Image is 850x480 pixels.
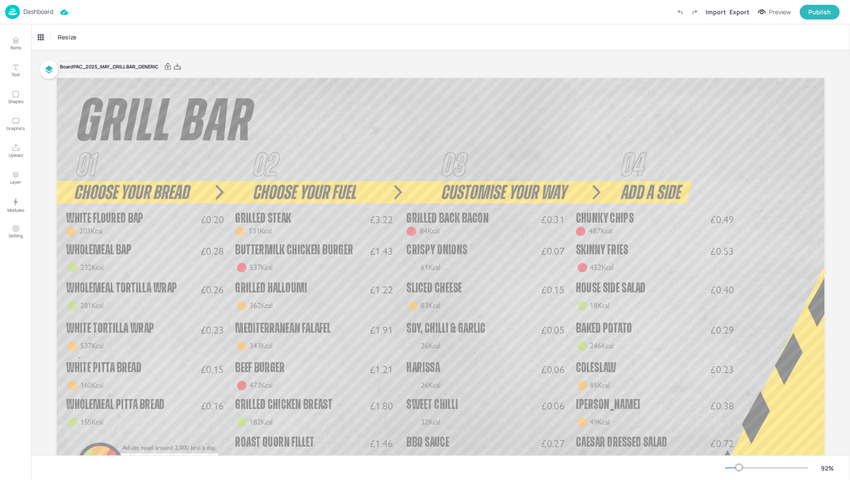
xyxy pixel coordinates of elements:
[5,5,20,19] img: logo-86c26b7e.jpg
[56,32,78,42] span: Resize
[576,361,616,375] span: Coleslaw
[421,417,440,426] span: 32Kcal
[80,417,104,426] span: 155Kcal
[576,281,646,295] span: House Side Salad
[541,246,565,256] span: £0.07
[23,9,53,15] p: Dashboard
[406,435,449,449] span: BBQ Sauce
[249,263,273,272] span: 537Kcal
[687,5,702,19] label: Redo (Ctrl + Y)
[370,246,393,256] span: £1.43
[79,226,103,235] span: 203Kcal
[710,214,734,225] span: £0.49
[710,364,734,374] span: £0.23
[590,341,613,350] span: 246Kcal
[541,364,565,374] span: £0.06
[66,361,141,375] span: White Pitta Bread
[80,301,104,310] span: 281Kcal
[201,214,224,225] span: £0.20
[235,398,332,412] span: Grilled Chicken Breast
[66,398,164,412] span: Wholemeal Pitta Bread
[66,243,131,257] span: Wholemeal Bap
[370,214,393,225] span: £3.22
[370,325,393,335] span: £1.91
[421,301,440,310] span: 83Kcal
[249,301,273,310] span: 362Kcal
[576,435,667,449] span: Caesar Dressed Salad
[249,455,273,464] span: 165Kcal
[710,438,734,449] span: £0.72
[201,325,224,335] span: £0.23
[590,301,609,310] span: 18Kcal
[576,398,641,412] span: [PERSON_NAME]
[201,284,224,295] span: £0.26
[235,281,307,295] span: Grilled Halloumi
[710,401,734,411] span: £0.38
[235,322,330,336] span: Mediterranean Falafel
[808,7,831,17] div: Publish
[753,6,796,19] button: Preview
[248,226,272,235] span: 131Kcal
[370,401,393,411] span: £1.80
[541,325,565,335] span: £0.05
[421,341,440,350] span: 26Kcal
[57,61,161,73] div: Board PAC_2025_MAY_GRILL BAR_GENERIC
[576,322,632,336] span: Baked Potato
[406,211,488,225] span: Grilled Back Bacon
[235,211,291,225] span: Grilled Steak
[800,5,840,19] button: Publish
[66,281,177,295] span: Wholemeal Tortilla Wrap
[406,398,458,412] span: Sweet Chilli
[370,364,393,374] span: £1.21
[590,455,613,464] span: 173Kcal
[66,322,154,336] span: White Tortilla Wrap
[406,281,461,295] span: Sliced Cheese
[541,284,565,295] span: £0.15
[541,438,565,449] span: £0.27
[710,325,734,335] span: £0.29
[590,263,613,272] span: 452Kcal
[249,380,273,389] span: 473Kcal
[249,341,273,350] span: 343Kcal
[66,211,144,225] span: White Floured Bap
[576,243,628,257] span: Skinny Fries
[201,246,224,256] span: £0.28
[421,455,444,464] span: 118Kcal
[590,417,609,426] span: 49Kcal
[370,284,393,295] span: £1.22
[406,243,467,257] span: Crispy Onions
[673,5,687,19] label: Undo (Ctrl + Z)
[201,364,224,374] span: £0.15
[80,341,104,350] span: 537Kcal
[541,214,565,225] span: £0.31
[576,211,634,225] span: Chunky Chips
[421,263,440,272] span: 61Kcal
[817,464,838,473] div: 92 %
[249,417,273,426] span: 182Kcal
[80,380,104,389] span: 160Kcal
[541,401,565,411] span: £0.06
[406,322,485,336] span: Soy, Chilli & Garlic
[235,435,314,449] span: Roast Quorn Fillet
[589,226,612,235] span: 487Kcal
[370,438,393,449] span: £1.46
[421,380,440,389] span: 26Kcal
[420,226,439,235] span: 84Kcal
[201,401,224,411] span: £0.16
[235,243,353,257] span: Buttermilk Chicken Burger
[710,246,734,256] span: £0.53
[706,7,726,16] div: Import
[406,361,440,375] span: Harissa
[729,7,749,16] div: Export
[235,361,284,375] span: Beef Burger
[769,7,791,17] div: Preview
[590,380,609,389] span: 85Kcal
[80,263,104,272] span: 232Kcal
[710,284,734,295] span: £0.40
